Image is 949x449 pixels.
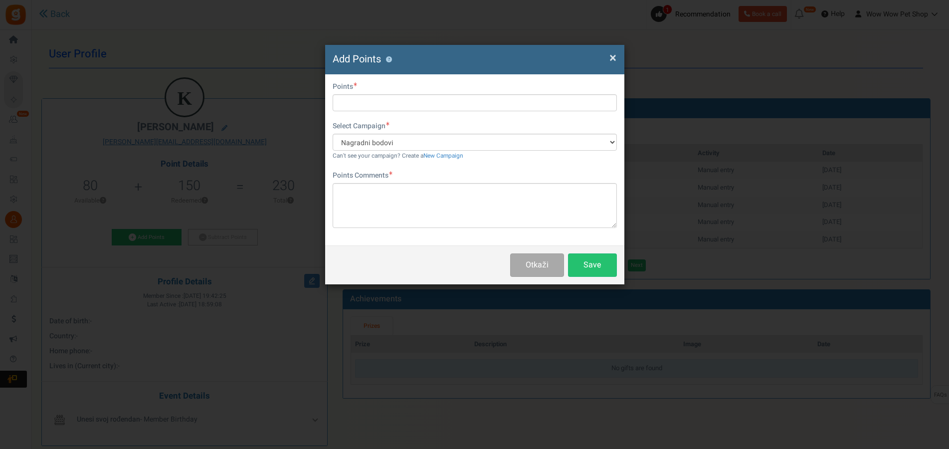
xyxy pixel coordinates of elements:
a: New Campaign [423,152,463,160]
span: × [609,48,616,67]
small: Can't see your campaign? Create a [333,152,463,160]
label: Points [333,82,357,92]
button: Open LiveChat chat widget [8,4,38,34]
label: Points Comments [333,171,392,181]
button: ? [386,56,392,63]
button: Save [568,253,617,277]
button: Otkaži [510,253,564,277]
span: Add Points [333,52,381,66]
label: Select Campaign [333,121,389,131]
